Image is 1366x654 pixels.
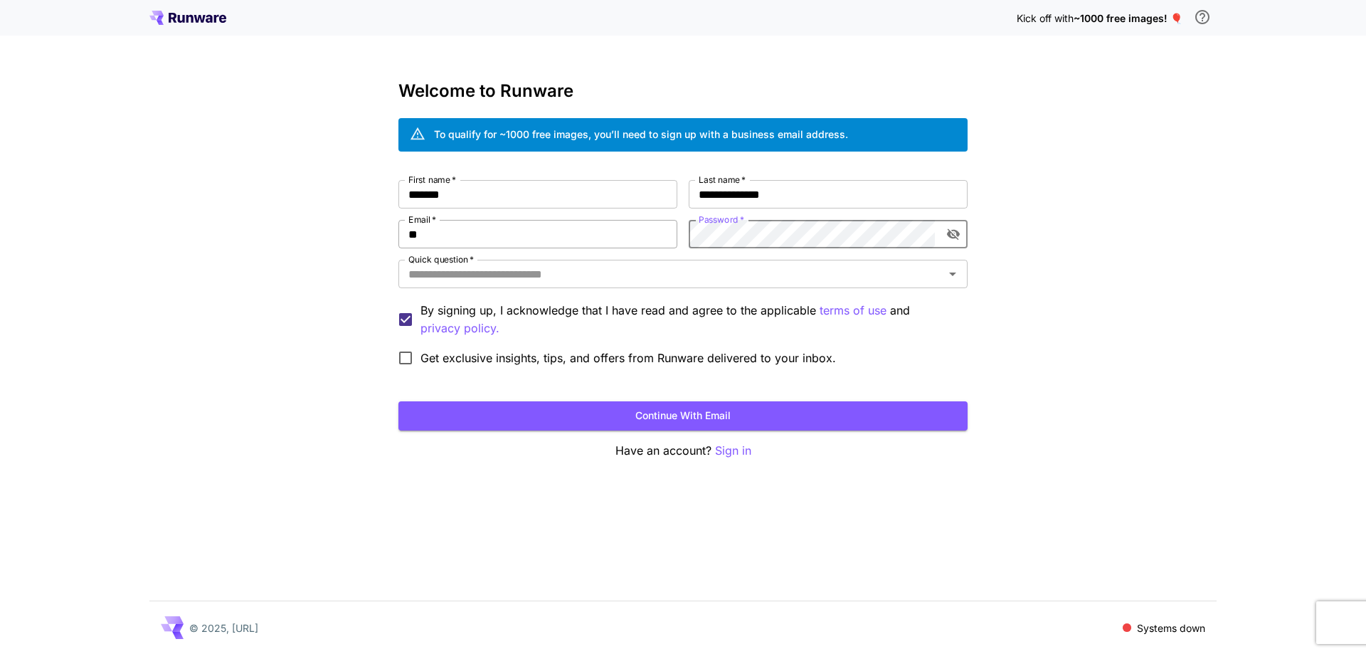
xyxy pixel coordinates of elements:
[398,401,968,431] button: Continue with email
[941,221,966,247] button: toggle password visibility
[398,442,968,460] p: Have an account?
[420,302,956,337] p: By signing up, I acknowledge that I have read and agree to the applicable and
[699,174,746,186] label: Last name
[943,264,963,284] button: Open
[434,127,848,142] div: To qualify for ~1000 free images, you’ll need to sign up with a business email address.
[1188,3,1217,31] button: In order to qualify for free credit, you need to sign up with a business email address and click ...
[1074,12,1182,24] span: ~1000 free images! 🎈
[699,213,744,226] label: Password
[715,442,751,460] button: Sign in
[420,349,836,366] span: Get exclusive insights, tips, and offers from Runware delivered to your inbox.
[408,213,436,226] label: Email
[189,621,258,635] p: © 2025, [URL]
[398,81,968,101] h3: Welcome to Runware
[1017,12,1074,24] span: Kick off with
[408,174,456,186] label: First name
[820,302,886,320] button: By signing up, I acknowledge that I have read and agree to the applicable and privacy policy.
[1137,621,1205,635] p: Systems down
[420,320,499,337] p: privacy policy.
[408,253,474,265] label: Quick question
[820,302,886,320] p: terms of use
[420,320,499,337] button: By signing up, I acknowledge that I have read and agree to the applicable terms of use and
